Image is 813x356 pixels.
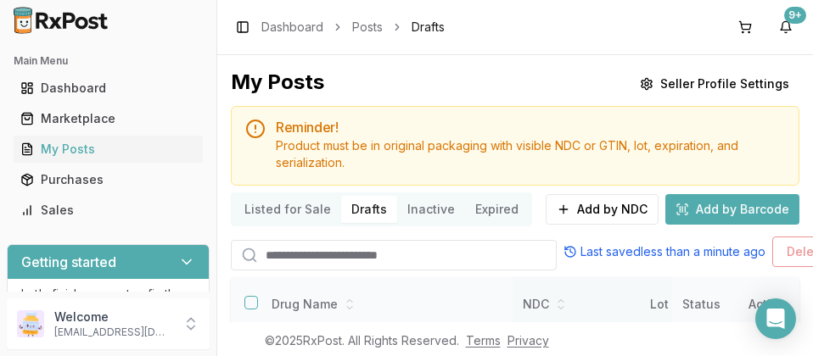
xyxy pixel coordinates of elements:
[465,196,529,223] button: Expired
[14,134,203,164] a: My Posts
[7,166,210,193] button: Purchases
[20,171,196,188] div: Purchases
[397,196,465,223] button: Inactive
[14,73,203,103] a: Dashboard
[507,333,549,348] a: Privacy
[14,164,203,195] a: Purchases
[21,286,195,303] p: Let's finish your setup first!
[7,105,210,132] button: Marketplace
[14,54,203,68] h2: Main Menu
[7,7,115,34] img: RxPost Logo
[784,7,806,24] div: 9+
[14,103,203,134] a: Marketplace
[7,136,210,163] button: My Posts
[20,202,196,219] div: Sales
[14,195,203,225] a: Sales
[261,19,323,36] a: Dashboard
[17,310,44,337] img: User avatar
[466,333,501,348] a: Terms
[412,19,445,36] span: Drafts
[630,69,799,99] button: Seller Profile Settings
[7,197,210,224] button: Sales
[20,80,196,97] div: Dashboard
[563,243,765,260] div: Last saved less than a minute ago
[352,19,383,36] a: Posts
[231,69,324,99] div: My Posts
[523,296,630,313] div: NDC
[272,296,499,313] div: Drug Name
[672,277,736,332] th: Status
[54,325,172,339] p: [EMAIL_ADDRESS][DOMAIN_NAME]
[20,141,196,158] div: My Posts
[54,309,172,325] p: Welcome
[7,75,210,102] button: Dashboard
[234,196,341,223] button: Listed for Sale
[276,120,785,134] h5: Reminder!
[772,14,799,41] button: 9+
[735,277,799,332] th: Action
[341,196,397,223] button: Drafts
[665,194,799,225] button: Add by Barcode
[21,252,116,272] h3: Getting started
[276,137,785,171] div: Product must be in original packaging with visible NDC or GTIN, lot, expiration, and serialization.
[755,298,796,339] div: Open Intercom Messenger
[650,296,757,313] div: Lot ID
[261,19,445,36] nav: breadcrumb
[546,194,659,225] button: Add by NDC
[20,110,196,127] div: Marketplace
